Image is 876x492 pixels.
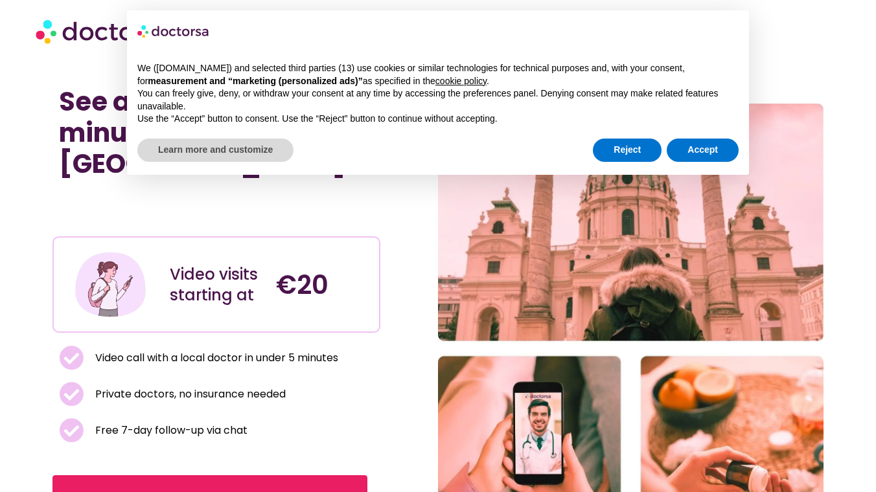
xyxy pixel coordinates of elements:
[137,113,739,126] p: Use the “Accept” button to consent. Use the “Reject” button to continue without accepting.
[170,264,263,306] div: Video visits starting at
[137,87,739,113] p: You can freely give, deny, or withdraw your consent at any time by accessing the preferences pane...
[92,349,338,367] span: Video call with a local doctor in under 5 minutes
[59,208,374,223] iframe: Customer reviews powered by Trustpilot
[59,192,253,208] iframe: Customer reviews powered by Trustpilot
[92,385,286,403] span: Private doctors, no insurance needed
[435,76,487,86] a: cookie policy
[59,86,374,179] h1: See a doctor online in minutes in [GEOGRAPHIC_DATA]
[276,269,369,300] h4: €20
[593,139,662,162] button: Reject
[73,247,148,322] img: Illustration depicting a young woman in a casual outfit, engaged with her smartphone. She has a p...
[92,421,248,440] span: Free 7-day follow-up via chat
[667,139,739,162] button: Accept
[148,76,362,86] strong: measurement and “marketing (personalized ads)”
[137,21,210,41] img: logo
[137,139,294,162] button: Learn more and customize
[137,62,739,87] p: We ([DOMAIN_NAME]) and selected third parties (13) use cookies or similar technologies for techni...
